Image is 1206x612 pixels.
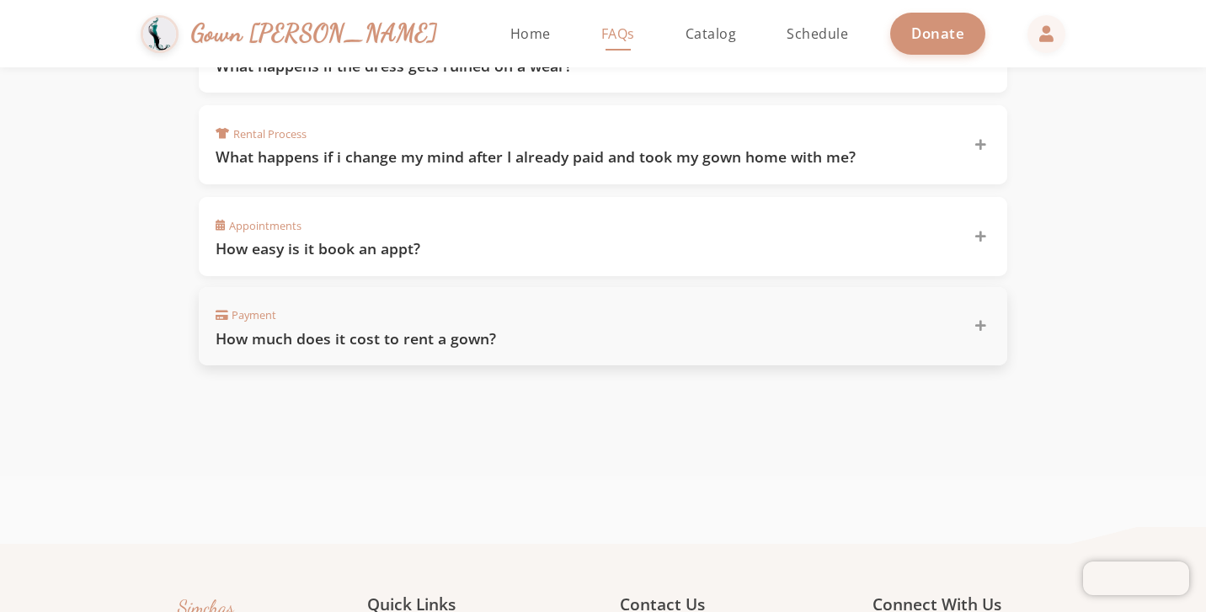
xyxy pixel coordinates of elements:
[191,15,438,51] span: Gown [PERSON_NAME]
[787,24,848,43] span: Schedule
[216,146,953,168] h3: What happens if i change my mind after I already paid and took my gown home with me?
[601,24,635,43] span: FAQs
[1083,561,1189,595] iframe: Chatra live chat
[216,238,953,259] h3: How easy is it book an appt?
[141,15,179,53] img: Gown Gmach Logo
[686,24,737,43] span: Catalog
[510,24,551,43] span: Home
[216,218,301,234] span: Appointments
[216,307,276,323] span: Payment
[216,126,307,142] span: Rental Process
[216,328,953,349] h3: How much does it cost to rent a gown?
[911,24,964,43] span: Donate
[141,11,455,57] a: Gown [PERSON_NAME]
[890,13,985,54] a: Donate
